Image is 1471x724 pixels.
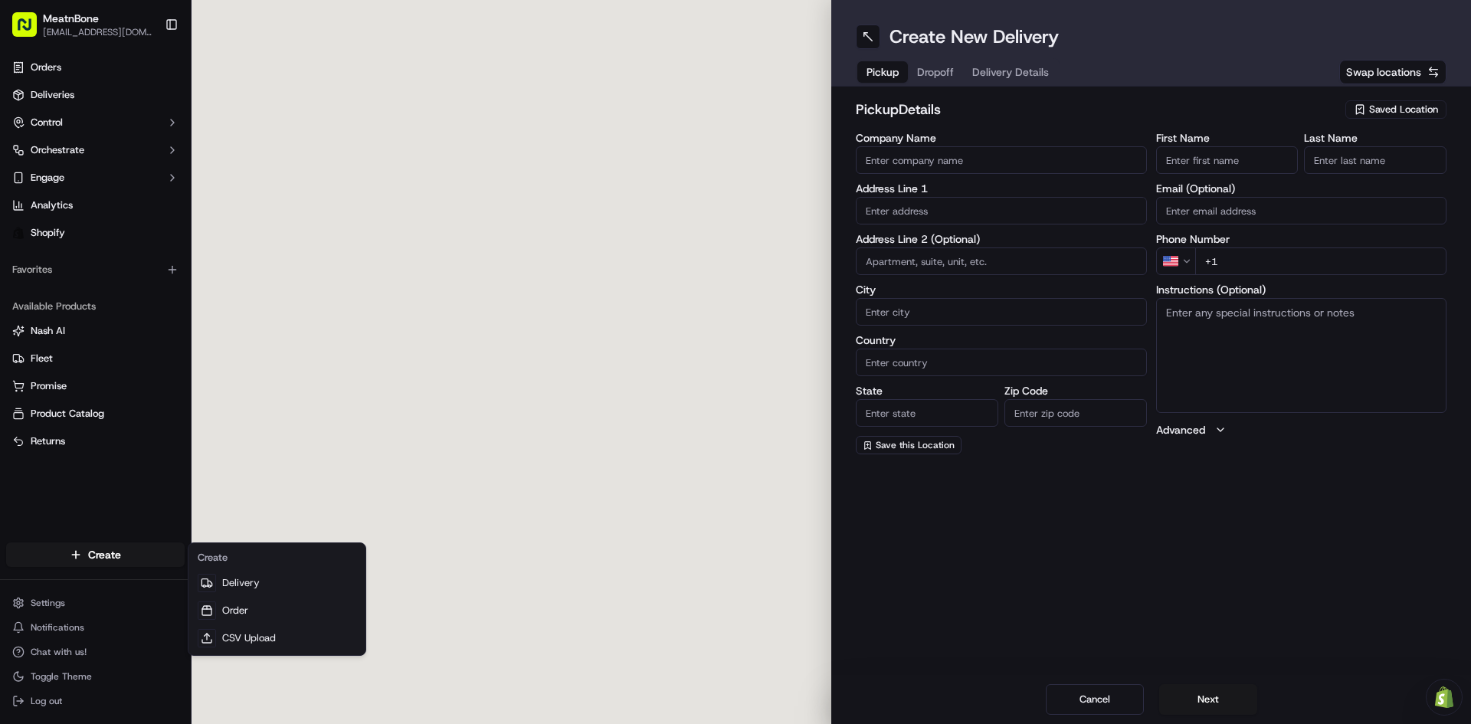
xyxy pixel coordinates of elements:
[43,26,152,38] span: [EMAIL_ADDRESS][DOMAIN_NAME]
[52,146,251,162] div: Start new chat
[889,25,1059,49] h1: Create New Delivery
[31,171,64,185] span: Engage
[145,222,246,238] span: API Documentation
[1159,684,1257,715] button: Next
[856,335,1147,346] label: Country
[856,436,962,454] button: Save this Location
[31,695,62,707] span: Log out
[31,222,117,238] span: Knowledge Base
[856,385,998,396] label: State
[1156,183,1447,194] label: Email (Optional)
[152,260,185,271] span: Pylon
[856,247,1147,275] input: Apartment, suite, unit, etc.
[31,670,92,683] span: Toggle Theme
[1004,399,1147,427] input: Enter zip code
[192,569,362,597] a: Delivery
[31,226,65,240] span: Shopify
[31,61,61,74] span: Orders
[1346,64,1421,80] span: Swap locations
[876,439,955,451] span: Save this Location
[123,216,252,244] a: 💻API Documentation
[129,224,142,236] div: 💻
[856,183,1147,194] label: Address Line 1
[52,162,194,174] div: We're available if you need us!
[12,227,25,239] img: Shopify logo
[31,143,84,157] span: Orchestrate
[31,407,104,421] span: Product Catalog
[6,294,185,319] div: Available Products
[1156,422,1447,437] button: Advanced
[1156,284,1447,295] label: Instructions (Optional)
[43,11,99,26] span: MeatnBone
[192,597,362,624] a: Order
[31,646,87,658] span: Chat with us!
[15,224,28,236] div: 📗
[1004,385,1147,396] label: Zip Code
[31,116,63,129] span: Control
[1156,422,1205,437] label: Advanced
[31,621,84,634] span: Notifications
[31,352,53,365] span: Fleet
[856,99,1336,120] h2: pickup Details
[108,259,185,271] a: Powered byPylon
[15,61,279,86] p: Welcome 👋
[260,151,279,169] button: Start new chat
[1345,99,1446,120] button: Saved Location
[40,99,276,115] input: Got a question? Start typing here...
[9,216,123,244] a: 📗Knowledge Base
[192,546,362,569] div: Create
[88,547,121,562] span: Create
[1156,133,1299,143] label: First Name
[6,257,185,282] div: Favorites
[31,88,74,102] span: Deliveries
[917,64,954,80] span: Dropoff
[1046,684,1144,715] button: Cancel
[1369,103,1438,116] span: Saved Location
[972,64,1049,80] span: Delivery Details
[867,64,899,80] span: Pickup
[856,197,1147,224] input: Enter address
[1195,247,1447,275] input: Enter phone number
[15,15,46,46] img: Nash
[31,324,65,338] span: Nash AI
[856,146,1147,174] input: Enter company name
[856,284,1147,295] label: City
[1304,146,1446,174] input: Enter last name
[31,198,73,212] span: Analytics
[856,349,1147,376] input: Enter country
[192,624,362,652] a: CSV Upload
[1304,133,1446,143] label: Last Name
[1156,197,1447,224] input: Enter email address
[31,597,65,609] span: Settings
[1339,60,1446,84] button: Swap locations
[856,298,1147,326] input: Enter city
[1156,146,1299,174] input: Enter first name
[856,234,1147,244] label: Address Line 2 (Optional)
[31,379,67,393] span: Promise
[1156,234,1447,244] label: Phone Number
[856,399,998,427] input: Enter state
[15,146,43,174] img: 1736555255976-a54dd68f-1ca7-489b-9aae-adbdc363a1c4
[856,133,1147,143] label: Company Name
[31,434,65,448] span: Returns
